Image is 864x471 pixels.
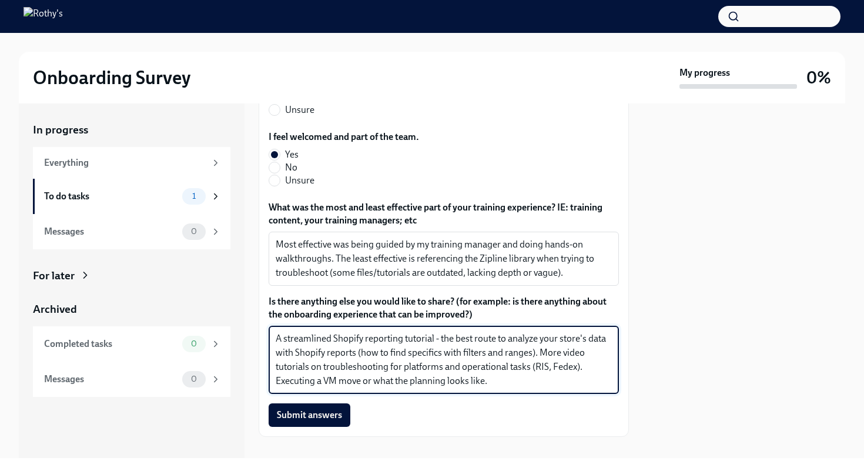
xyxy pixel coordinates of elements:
span: Yes [285,148,299,161]
div: Completed tasks [44,338,178,350]
span: Unsure [285,103,314,116]
span: 0 [184,375,204,383]
div: To do tasks [44,190,178,203]
button: Submit answers [269,403,350,427]
label: What was the most and least effective part of your training experience? IE: training content, you... [269,201,619,227]
img: Rothy's [24,7,63,26]
a: For later [33,268,230,283]
h3: 0% [806,67,831,88]
textarea: A streamlined Shopify reporting tutorial - the best route to analyze your store's data with Shopi... [276,332,612,388]
h2: Onboarding Survey [33,66,190,89]
textarea: Most effective was being guided by my training manager and doing hands-on walkthroughs. The least... [276,238,612,280]
span: Submit answers [277,409,342,421]
span: No [285,161,297,174]
span: 1 [185,192,203,201]
a: To do tasks1 [33,179,230,214]
span: 0 [184,227,204,236]
a: In progress [33,122,230,138]
div: Messages [44,225,178,238]
span: 0 [184,339,204,348]
a: Archived [33,302,230,317]
a: Messages0 [33,214,230,249]
span: Unsure [285,174,314,187]
label: I feel welcomed and part of the team. [269,131,419,143]
a: Everything [33,147,230,179]
a: Messages0 [33,362,230,397]
label: Is there anything else you would like to share? (for example: is there anything about the onboard... [269,295,619,321]
div: For later [33,268,75,283]
strong: My progress [679,66,730,79]
a: Completed tasks0 [33,326,230,362]
div: Everything [44,156,206,169]
div: Messages [44,373,178,386]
